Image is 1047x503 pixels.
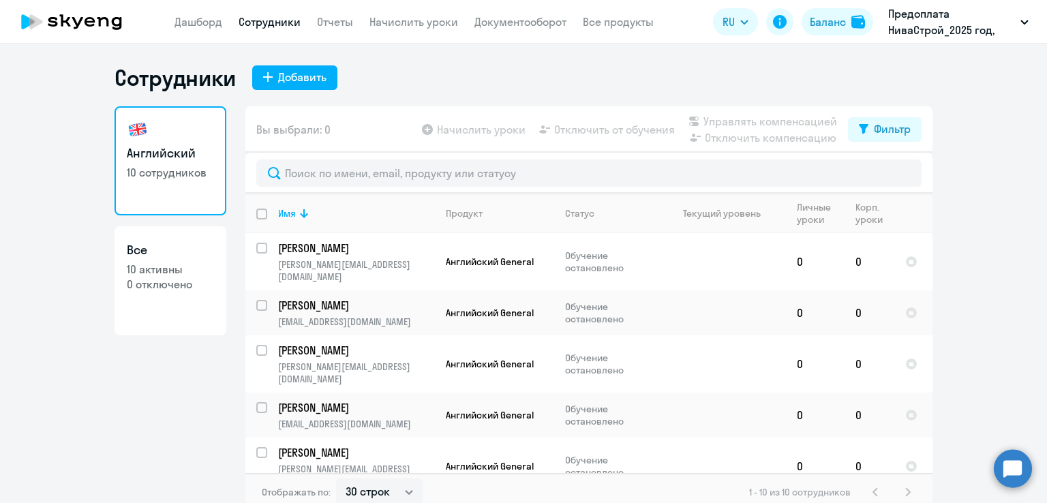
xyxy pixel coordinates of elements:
button: Балансbalance [802,8,873,35]
p: [EMAIL_ADDRESS][DOMAIN_NAME] [278,418,434,430]
button: RU [713,8,758,35]
a: Отчеты [317,15,353,29]
p: Обучение остановлено [565,301,658,325]
a: Документооборот [474,15,566,29]
td: 0 [786,393,845,438]
button: Добавить [252,65,337,90]
div: Корп. уроки [855,201,894,226]
p: [PERSON_NAME] [278,400,432,415]
div: Добавить [278,69,327,85]
a: Все продукты [583,15,654,29]
button: Предоплата НиваСтрой_2025 год, ООО "НиваСтрой" [881,5,1035,38]
td: 0 [845,233,894,290]
img: english [127,119,149,140]
td: 0 [786,290,845,335]
p: Обучение остановлено [565,403,658,427]
button: Фильтр [848,117,922,142]
div: Личные уроки [797,201,835,226]
div: Имя [278,207,296,219]
p: [PERSON_NAME] [278,298,432,313]
span: Отображать по: [262,486,331,498]
div: Личные уроки [797,201,844,226]
p: [PERSON_NAME] [278,343,432,358]
p: Обучение остановлено [565,454,658,478]
p: [PERSON_NAME] [278,241,432,256]
p: [PERSON_NAME][EMAIL_ADDRESS][DOMAIN_NAME] [278,361,434,385]
a: Начислить уроки [369,15,458,29]
p: [PERSON_NAME] [278,445,432,460]
td: 0 [845,290,894,335]
p: 0 отключено [127,277,214,292]
td: 0 [786,233,845,290]
div: Статус [565,207,594,219]
h3: Все [127,241,214,259]
p: [PERSON_NAME][EMAIL_ADDRESS][DOMAIN_NAME] [278,463,434,487]
a: Сотрудники [239,15,301,29]
p: Обучение остановлено [565,352,658,376]
a: [PERSON_NAME] [278,343,434,358]
a: [PERSON_NAME] [278,400,434,415]
span: Английский General [446,256,534,268]
div: Статус [565,207,658,219]
h1: Сотрудники [115,64,236,91]
a: [PERSON_NAME] [278,445,434,460]
p: [PERSON_NAME][EMAIL_ADDRESS][DOMAIN_NAME] [278,258,434,283]
a: [PERSON_NAME] [278,241,434,256]
span: Английский General [446,358,534,370]
div: Текущий уровень [683,207,761,219]
a: Все10 активны0 отключено [115,226,226,335]
span: Английский General [446,307,534,319]
a: [PERSON_NAME] [278,298,434,313]
div: Продукт [446,207,553,219]
p: Предоплата НиваСтрой_2025 год, ООО "НиваСтрой" [888,5,1015,38]
span: Английский General [446,409,534,421]
span: RU [723,14,735,30]
p: 10 сотрудников [127,165,214,180]
p: [EMAIL_ADDRESS][DOMAIN_NAME] [278,316,434,328]
span: Английский General [446,460,534,472]
span: 1 - 10 из 10 сотрудников [749,486,851,498]
td: 0 [786,335,845,393]
a: Английский10 сотрудников [115,106,226,215]
img: balance [851,15,865,29]
td: 0 [845,393,894,438]
input: Поиск по имени, email, продукту или статусу [256,159,922,187]
div: Имя [278,207,434,219]
div: Фильтр [874,121,911,137]
div: Продукт [446,207,483,219]
div: Корп. уроки [855,201,885,226]
a: Дашборд [174,15,222,29]
div: Баланс [810,14,846,30]
td: 0 [845,335,894,393]
td: 0 [845,438,894,495]
div: Текущий уровень [670,207,785,219]
p: 10 активны [127,262,214,277]
h3: Английский [127,144,214,162]
td: 0 [786,438,845,495]
p: Обучение остановлено [565,249,658,274]
span: Вы выбрали: 0 [256,121,331,138]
